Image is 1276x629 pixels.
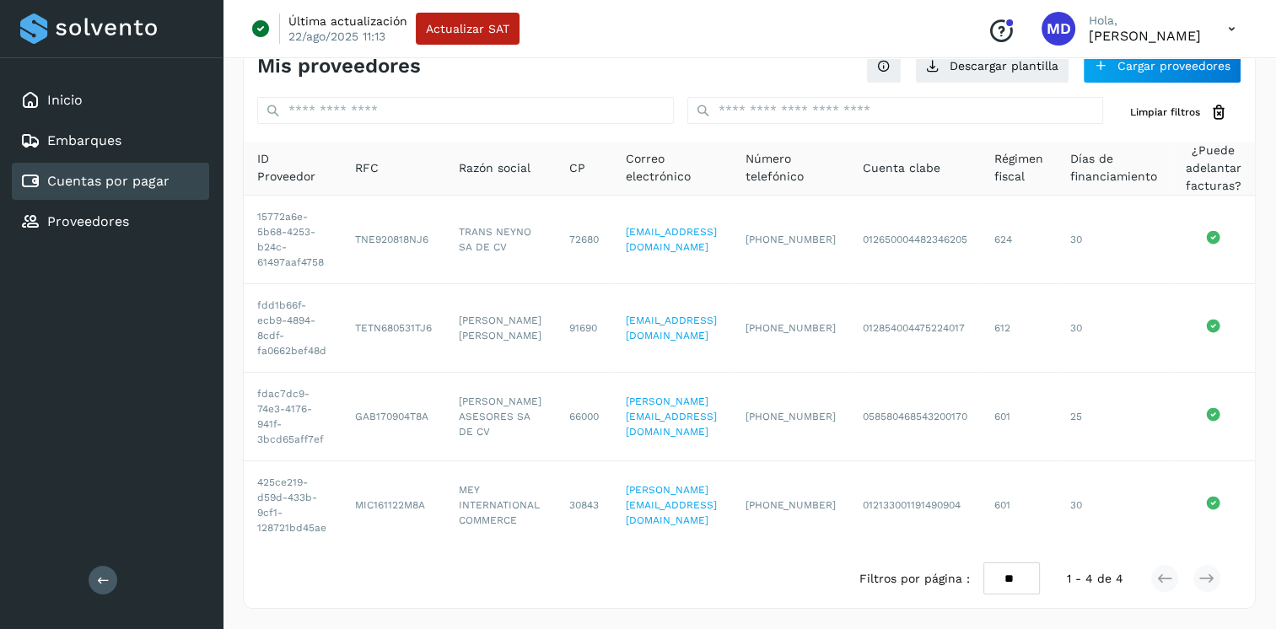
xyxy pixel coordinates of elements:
a: Cuentas por pagar [47,173,170,189]
a: [PERSON_NAME][EMAIL_ADDRESS][DOMAIN_NAME] [626,484,717,526]
td: 30 [1057,284,1171,373]
td: 91690 [556,284,612,373]
span: CP [569,159,585,177]
p: 22/ago/2025 11:13 [288,29,385,44]
button: Limpiar filtros [1117,97,1241,128]
td: 624 [981,196,1057,284]
a: [EMAIL_ADDRESS][DOMAIN_NAME] [626,226,717,253]
td: MIC161122M8A [342,461,445,549]
button: Cargar proveedores [1083,48,1241,83]
td: MEY INTERNATIONAL COMMERCE [445,461,556,549]
span: Actualizar SAT [426,23,509,35]
span: Razón social [459,159,530,177]
span: [PHONE_NUMBER] [746,234,836,245]
span: [PHONE_NUMBER] [746,411,836,422]
td: 012133001191490904 [849,461,981,549]
td: 25 [1057,373,1171,461]
td: 72680 [556,196,612,284]
td: 612 [981,284,1057,373]
div: Inicio [12,82,209,119]
span: RFC [355,159,379,177]
td: 012854004475224017 [849,284,981,373]
div: Embarques [12,122,209,159]
span: 1 - 4 de 4 [1067,570,1123,588]
span: ID Proveedor [257,150,328,185]
a: [PERSON_NAME][EMAIL_ADDRESS][DOMAIN_NAME] [626,395,717,438]
span: Limpiar filtros [1130,105,1200,120]
td: TRANS NEYNO SA DE CV [445,196,556,284]
p: Hola, [1089,13,1201,28]
span: Correo electrónico [626,150,719,185]
td: 601 [981,373,1057,461]
td: fdac7dc9-74e3-4176-941f-3bcd65aff7ef [244,373,342,461]
span: [PHONE_NUMBER] [746,322,836,334]
td: 601 [981,461,1057,549]
div: Cuentas por pagar [12,163,209,200]
span: Filtros por página : [859,570,970,588]
td: GAB170904T8A [342,373,445,461]
span: Días de financiamiento [1070,150,1158,185]
td: TNE920818NJ6 [342,196,445,284]
a: [EMAIL_ADDRESS][DOMAIN_NAME] [626,314,717,341]
span: Cuenta clabe [863,159,940,177]
h4: Mis proveedores [257,54,421,78]
button: Descargar plantilla [915,48,1069,83]
a: Embarques [47,132,121,148]
span: Régimen fiscal [994,150,1043,185]
button: Actualizar SAT [416,13,520,45]
span: ¿Puede adelantar facturas? [1185,142,1241,195]
span: Número telefónico [746,150,836,185]
td: fdd1b66f-ecb9-4894-8cdf-fa0662bef48d [244,284,342,373]
span: [PHONE_NUMBER] [746,499,836,511]
td: TETN680531TJ6 [342,284,445,373]
a: Inicio [47,92,83,108]
p: Moises Davila [1089,28,1201,44]
td: 30 [1057,196,1171,284]
p: Última actualización [288,13,407,29]
td: 425ce219-d59d-433b-9cf1-128721bd45ae [244,461,342,549]
td: [PERSON_NAME] [PERSON_NAME] [445,284,556,373]
td: 30 [1057,461,1171,549]
td: [PERSON_NAME] ASESORES SA DE CV [445,373,556,461]
div: Proveedores [12,203,209,240]
td: 012650004482346205 [849,196,981,284]
td: 30843 [556,461,612,549]
a: Proveedores [47,213,129,229]
td: 66000 [556,373,612,461]
td: 15772a6e-5b68-4253-b24c-61497aaf4758 [244,196,342,284]
td: 058580468543200170 [849,373,981,461]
